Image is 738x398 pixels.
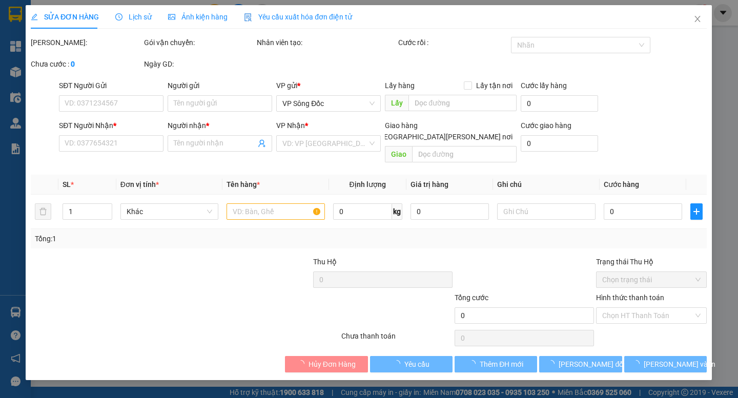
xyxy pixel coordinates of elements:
span: Thêm ĐH mới [480,359,524,370]
div: VP gửi [277,80,381,91]
input: Cước lấy hàng [521,95,599,112]
span: up [104,205,110,212]
span: VP Nhận [277,121,305,130]
span: Increase Value [100,204,112,212]
div: Nhân viên tạo: [257,37,396,48]
span: Tổng cước [455,294,488,302]
div: Gói vận chuyển: [144,37,255,48]
b: [PERSON_NAME] [59,7,145,19]
span: Decrease Value [100,212,112,219]
span: close [694,15,702,23]
input: Dọc đường [413,146,517,162]
span: Lịch sử [116,13,152,21]
span: user-add [258,139,266,148]
span: Cước hàng [604,180,639,188]
span: edit [31,13,38,20]
span: loading [469,360,480,367]
span: Khác [127,204,212,219]
span: loading [297,360,309,367]
span: Lấy hàng [385,81,415,90]
span: VP Sông Đốc [283,96,375,111]
span: loading [632,360,644,367]
div: Cước rồi : [398,37,509,48]
span: clock-circle [116,13,123,20]
th: Ghi chú [494,175,600,195]
div: [PERSON_NAME]: [31,37,142,48]
button: [PERSON_NAME] đổi [540,356,622,372]
input: VD: Bàn, Ghế [227,203,325,220]
span: environment [59,25,67,33]
span: plus [691,207,703,216]
span: Giao [385,146,413,162]
div: Tổng: 1 [35,233,285,244]
div: Người gửi [168,80,273,91]
label: Cước giao hàng [521,121,572,130]
input: Dọc đường [409,95,517,111]
span: Yêu cầu [404,359,429,370]
li: 02839.63.63.63 [5,35,195,48]
li: 85 [PERSON_NAME] [5,23,195,35]
span: Giá trị hàng [411,180,448,188]
span: Hủy Đơn Hàng [309,359,356,370]
b: GỬI : VP Sông Đốc [5,64,123,81]
b: 0 [71,60,75,68]
span: kg [392,203,402,220]
label: Cước lấy hàng [521,81,567,90]
button: plus [691,203,703,220]
span: [PERSON_NAME] đổi [559,359,625,370]
span: [GEOGRAPHIC_DATA][PERSON_NAME] nơi [373,131,517,142]
button: [PERSON_NAME] và In [624,356,707,372]
span: Đơn vị tính [120,180,159,188]
span: Tên hàng [227,180,260,188]
span: Giao hàng [385,121,418,130]
span: [PERSON_NAME] và In [644,359,715,370]
button: Yêu cầu [370,356,453,372]
div: SĐT Người Nhận [59,120,164,131]
label: Hình thức thanh toán [596,294,664,302]
button: delete [35,203,51,220]
span: picture [169,13,176,20]
span: Chọn trạng thái [602,272,701,287]
input: Ghi Chú [498,203,596,220]
span: SL [63,180,71,188]
span: Ảnh kiện hàng [169,13,228,21]
button: Thêm ĐH mới [455,356,537,372]
span: loading [393,360,404,367]
span: Lấy tận nơi [473,80,517,91]
button: Hủy Đơn Hàng [285,356,368,372]
div: Chưa thanh toán [341,330,454,348]
span: Lấy [385,95,409,111]
span: down [104,213,110,219]
div: Ngày GD: [144,58,255,70]
button: Close [684,5,712,34]
div: SĐT Người Gửi [59,80,164,91]
span: Định lượng [350,180,386,188]
span: phone [59,37,67,46]
span: loading [548,360,559,367]
span: Yêu cầu xuất hóa đơn điện tử [244,13,353,21]
span: SỬA ĐƠN HÀNG [31,13,99,21]
div: Trạng thái Thu Hộ [596,256,707,267]
div: Người nhận [168,120,273,131]
div: Chưa cước : [31,58,142,70]
span: Thu Hộ [314,258,337,266]
img: icon [244,13,253,22]
input: Cước giao hàng [521,135,599,152]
